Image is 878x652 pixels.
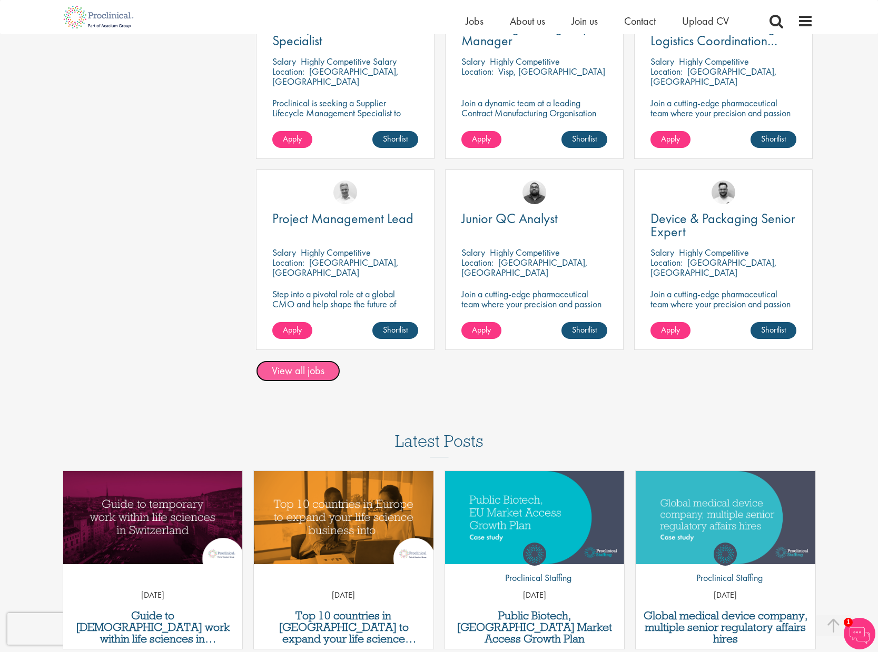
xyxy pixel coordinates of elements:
[461,256,494,268] span: Location:
[372,131,418,148] a: Shortlist
[650,18,777,63] span: External Manufacturing Logistics Coordination Support
[272,322,312,339] a: Apply
[661,324,680,335] span: Apply
[272,21,418,47] a: Quality Service Center Specialist
[510,14,545,28] a: About us
[636,471,815,564] a: Link to a post
[259,610,428,645] a: Top 10 countries in [GEOGRAPHIC_DATA] to expand your life science business into
[461,98,607,148] p: Join a dynamic team at a leading Contract Manufacturing Organisation (CMO) and contribute to grou...
[445,589,625,601] p: [DATE]
[254,589,433,601] p: [DATE]
[63,589,243,601] p: [DATE]
[472,324,491,335] span: Apply
[650,131,690,148] a: Apply
[497,543,571,590] a: Proclinical Staffing Proclinical Staffing
[272,55,296,67] span: Salary
[445,471,625,564] a: Link to a post
[688,571,763,585] p: Proclinical Staffing
[650,246,674,258] span: Salary
[63,471,243,564] a: Link to a post
[466,14,484,28] a: Jobs
[461,322,501,339] a: Apply
[497,571,571,585] p: Proclinical Staffing
[844,618,853,627] span: 1
[712,180,735,204] img: Emile De Beer
[450,610,619,645] a: Public Biotech, [GEOGRAPHIC_DATA] Market Access Growth Plan
[688,543,763,590] a: Proclinical Staffing Proclinical Staffing
[472,133,491,144] span: Apply
[650,212,796,238] a: Device & Packaging Senior Expert
[561,322,607,339] a: Shortlist
[272,98,418,148] p: Proclinical is seeking a Supplier Lifecycle Management Specialist to support global vendor change...
[272,131,312,148] a: Apply
[395,432,484,457] h3: Latest Posts
[68,610,238,645] a: Guide to [DEMOGRAPHIC_DATA] work within life sciences in [GEOGRAPHIC_DATA]
[571,14,598,28] a: Join us
[679,246,749,258] p: Highly Competitive
[272,65,399,87] p: [GEOGRAPHIC_DATA], [GEOGRAPHIC_DATA]
[461,55,485,67] span: Salary
[272,65,304,77] span: Location:
[650,98,796,138] p: Join a cutting-edge pharmaceutical team where your precision and passion for supply chain will he...
[714,543,737,566] img: Proclinical Staffing
[751,131,796,148] a: Shortlist
[650,55,674,67] span: Salary
[301,246,371,258] p: Highly Competitive
[490,246,560,258] p: Highly Competitive
[283,133,302,144] span: Apply
[272,289,418,319] p: Step into a pivotal role at a global CMO and help shape the future of healthcare manufacturing.
[650,209,795,240] span: Device & Packaging Senior Expert
[333,180,357,204] img: Joshua Bye
[661,133,680,144] span: Apply
[272,246,296,258] span: Salary
[650,21,796,47] a: External Manufacturing Logistics Coordination Support
[650,65,683,77] span: Location:
[679,55,749,67] p: Highly Competitive
[624,14,656,28] a: Contact
[372,322,418,339] a: Shortlist
[461,131,501,148] a: Apply
[461,21,607,47] a: Senior Engineering Project Manager
[301,55,397,67] p: Highly Competitive Salary
[272,212,418,225] a: Project Management Lead
[498,65,605,77] p: Visp, [GEOGRAPHIC_DATA]
[561,131,607,148] a: Shortlist
[650,322,690,339] a: Apply
[461,289,607,329] p: Join a cutting-edge pharmaceutical team where your precision and passion for quality will help sh...
[490,55,560,67] p: Highly Competitive
[650,65,777,87] p: [GEOGRAPHIC_DATA], [GEOGRAPHIC_DATA]
[641,610,810,645] a: Global medical device company, multiple senior regulatory affairs hires
[256,360,340,382] a: View all jobs
[254,471,433,564] img: Top 10 countries in Europe for life science companies
[461,65,494,77] span: Location:
[272,209,413,227] span: Project Management Lead
[272,256,399,278] p: [GEOGRAPHIC_DATA], [GEOGRAPHIC_DATA]
[272,256,304,268] span: Location:
[283,324,302,335] span: Apply
[636,589,815,601] p: [DATE]
[682,14,729,28] a: Upload CV
[751,322,796,339] a: Shortlist
[461,209,558,227] span: Junior QC Analyst
[650,256,683,268] span: Location:
[461,256,588,278] p: [GEOGRAPHIC_DATA], [GEOGRAPHIC_DATA]
[461,212,607,225] a: Junior QC Analyst
[844,618,875,649] img: Chatbot
[523,543,546,566] img: Proclinical Staffing
[522,180,546,204] img: Ashley Bennett
[7,613,142,645] iframe: reCAPTCHA
[254,471,433,564] a: Link to a post
[461,246,485,258] span: Salary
